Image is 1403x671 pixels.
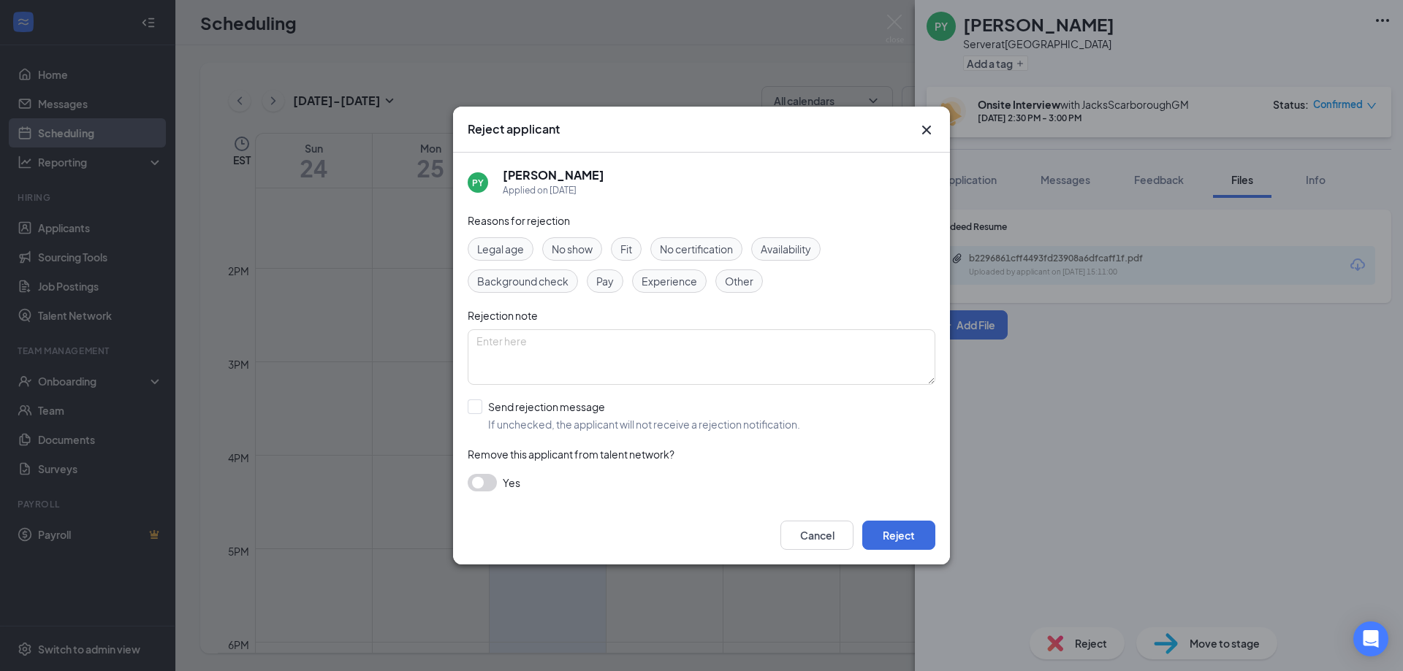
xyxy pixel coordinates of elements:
span: Availability [761,241,811,257]
span: Rejection note [468,309,538,322]
div: Applied on [DATE] [503,183,604,198]
span: Experience [642,273,697,289]
span: Pay [596,273,614,289]
span: Yes [503,474,520,491]
svg: Cross [918,121,935,139]
span: Legal age [477,241,524,257]
button: Reject [862,521,935,550]
button: Cancel [780,521,853,550]
div: Open Intercom Messenger [1353,621,1388,656]
button: Close [918,121,935,139]
span: Other [725,273,753,289]
span: Remove this applicant from talent network? [468,448,674,461]
h5: [PERSON_NAME] [503,167,604,183]
div: PY [472,177,484,189]
h3: Reject applicant [468,121,560,137]
span: Reasons for rejection [468,214,570,227]
span: Fit [620,241,632,257]
span: Background check [477,273,569,289]
span: No show [552,241,593,257]
span: No certification [660,241,733,257]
